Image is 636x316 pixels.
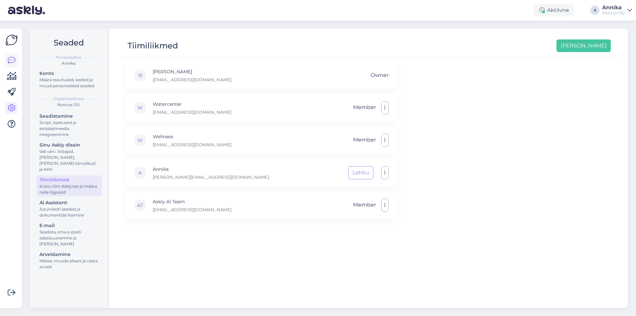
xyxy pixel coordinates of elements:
div: E-mail [39,222,99,229]
div: Noorus OÜ [602,10,625,16]
b: Personaalne [56,54,81,60]
h2: Seaded [35,36,102,49]
div: IS [133,69,147,82]
div: W [133,101,147,114]
div: Tiimiliikmed [39,176,99,183]
div: Juturoboti seaded ja dokumentide lisamine [39,206,99,218]
a: AI AssistentJuturoboti seaded ja dokumentide lisamine [36,198,102,219]
a: Sinu Askly disainVali värv, tööajad, [PERSON_NAME], [PERSON_NAME] kiirvalikud ja KKK [36,141,102,173]
a: E-mailSeadista oma e-posti edasisuunamine ja [PERSON_NAME] [36,221,102,248]
p: Askly AI Team [153,198,232,205]
a: ArveldamineMaksa, muuda plaani ja vaata arveid [36,250,102,271]
div: Script, õpetused ja sotsiaalmeedia integreerimine [39,120,99,138]
div: Määra teavitused, keeled ja muud personaalsed seaded [39,77,99,89]
img: Askly Logo [5,34,18,46]
div: Annika [35,60,102,66]
p: [EMAIL_ADDRESS][DOMAIN_NAME] [153,142,232,148]
a: TiimiliikmedKutsu tiim Askly'sse ja määra neile õigused [36,175,102,196]
button: [PERSON_NAME] [556,39,611,52]
div: Annika [602,5,625,10]
div: Konto [39,70,99,77]
button: Lahku [348,166,373,179]
div: Arveldamine [39,251,99,258]
b: Organisatsioon [53,96,84,102]
span: Member [353,134,376,147]
div: Sinu Askly disain [39,142,99,149]
div: Seadista oma e-posti edasisuunamine ja [PERSON_NAME] [39,229,99,247]
p: [PERSON_NAME][EMAIL_ADDRESS][DOMAIN_NAME] [153,174,269,180]
div: Aktiivne [534,4,574,16]
div: Vali värv, tööajad, [PERSON_NAME], [PERSON_NAME] kiirvalikud ja KKK [39,149,99,172]
p: [EMAIL_ADDRESS][DOMAIN_NAME] [153,77,232,83]
div: Seadistamine [39,113,99,120]
span: Member [353,199,376,212]
a: AnnikaNoorus OÜ [602,5,632,16]
div: Tiimiliikmed [128,39,178,52]
div: Maksa, muuda plaani ja vaata arveid [39,258,99,270]
p: [EMAIL_ADDRESS][DOMAIN_NAME] [153,207,232,213]
div: W [133,134,147,147]
p: Wellness [153,133,232,140]
div: A [133,166,147,179]
div: Noorus OÜ [35,102,102,108]
span: Owner [371,69,389,82]
p: [EMAIL_ADDRESS][DOMAIN_NAME] [153,109,232,115]
p: [PERSON_NAME] [153,68,232,75]
div: AI Assistent [39,199,99,206]
p: Watercenter [153,100,232,108]
a: SeadistamineScript, õpetused ja sotsiaalmeedia integreerimine [36,112,102,139]
div: Kutsu tiim Askly'sse ja määra neile õigused [39,183,99,195]
span: Member [353,101,376,114]
p: Annika [153,165,269,173]
div: AT [133,199,147,212]
a: KontoMäära teavitused, keeled ja muud personaalsed seaded [36,69,102,90]
div: A [590,6,600,15]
